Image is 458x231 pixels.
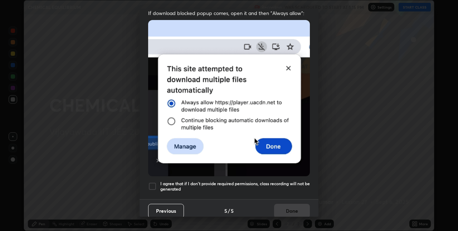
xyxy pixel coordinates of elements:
h5: I agree that if I don't provide required permissions, class recording will not be generated [160,181,310,192]
h4: / [228,207,230,215]
button: Previous [148,204,184,218]
h4: 5 [224,207,227,215]
h4: 5 [231,207,234,215]
img: downloads-permission-blocked.gif [148,20,310,176]
span: If download blocked popup comes, open it and then "Always allow": [148,10,310,16]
